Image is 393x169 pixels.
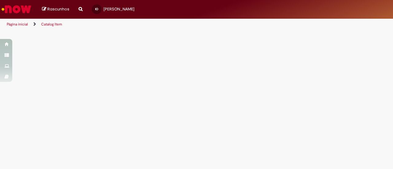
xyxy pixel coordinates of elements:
a: Rascunhos [42,6,69,12]
span: [PERSON_NAME] [103,6,134,12]
a: Catalog Item [41,22,62,27]
span: Rascunhos [47,6,69,12]
a: Página inicial [7,22,28,27]
span: IO [95,7,98,11]
ul: Trilhas de página [5,19,257,30]
img: ServiceNow [1,3,32,15]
